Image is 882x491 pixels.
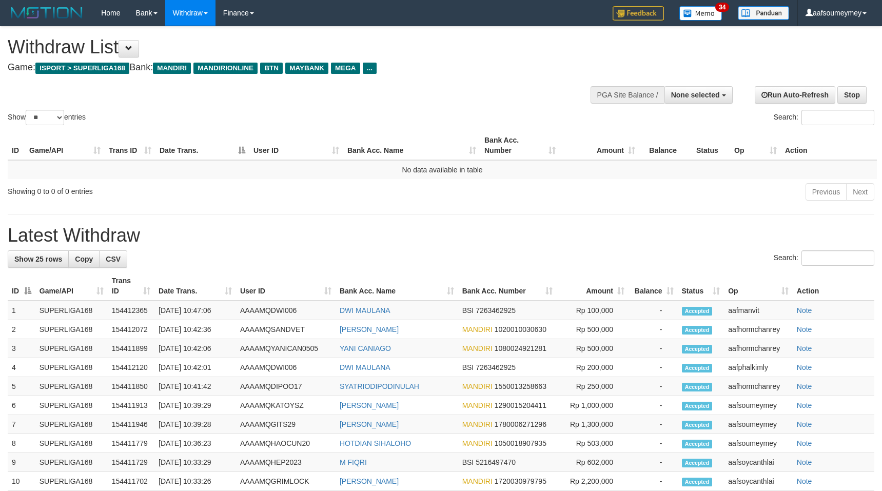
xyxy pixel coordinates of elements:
[462,344,493,352] span: MANDIRI
[8,339,35,358] td: 3
[557,434,629,453] td: Rp 503,000
[476,458,516,466] span: Copy 5216497470 to clipboard
[35,358,108,377] td: SUPERLIGA168
[331,63,360,74] span: MEGA
[8,396,35,415] td: 6
[801,110,874,125] input: Search:
[8,5,86,21] img: MOTION_logo.png
[35,396,108,415] td: SUPERLIGA168
[557,339,629,358] td: Rp 500,000
[106,255,121,263] span: CSV
[480,131,560,160] th: Bank Acc. Number: activate to sort column ascending
[8,225,874,246] h1: Latest Withdraw
[285,63,328,74] span: MAYBANK
[340,401,399,409] a: [PERSON_NAME]
[8,271,35,301] th: ID: activate to sort column descending
[682,383,713,391] span: Accepted
[476,363,516,371] span: Copy 7263462925 to clipboard
[629,271,677,301] th: Balance: activate to sort column ascending
[678,271,724,301] th: Status: activate to sort column ascending
[25,131,105,160] th: Game/API: activate to sort column ascending
[462,306,474,315] span: BSI
[730,131,781,160] th: Op: activate to sort column ascending
[797,439,812,447] a: Note
[476,306,516,315] span: Copy 7263462925 to clipboard
[462,420,493,428] span: MANDIRI
[14,255,62,263] span: Show 25 rows
[797,477,812,485] a: Note
[8,472,35,491] td: 10
[154,377,236,396] td: [DATE] 10:41:42
[236,434,336,453] td: AAAAMQHAOCUN20
[724,472,793,491] td: aafsoycanthlai
[629,472,677,491] td: -
[35,271,108,301] th: Game/API: activate to sort column ascending
[8,377,35,396] td: 5
[8,301,35,320] td: 1
[682,478,713,486] span: Accepted
[154,358,236,377] td: [DATE] 10:42:01
[154,472,236,491] td: [DATE] 10:33:26
[557,358,629,377] td: Rp 200,000
[797,363,812,371] a: Note
[99,250,127,268] a: CSV
[35,301,108,320] td: SUPERLIGA168
[35,415,108,434] td: SUPERLIGA168
[105,131,155,160] th: Trans ID: activate to sort column ascending
[462,325,493,333] span: MANDIRI
[462,382,493,390] span: MANDIRI
[682,459,713,467] span: Accepted
[774,110,874,125] label: Search:
[462,439,493,447] span: MANDIRI
[35,472,108,491] td: SUPERLIGA168
[806,183,847,201] a: Previous
[793,271,874,301] th: Action
[682,345,713,353] span: Accepted
[340,363,390,371] a: DWI MAULANA
[797,344,812,352] a: Note
[629,339,677,358] td: -
[774,250,874,266] label: Search:
[557,396,629,415] td: Rp 1,000,000
[495,344,546,352] span: Copy 1080024921281 to clipboard
[108,301,154,320] td: 154412365
[629,320,677,339] td: -
[724,415,793,434] td: aafsoumeymey
[755,86,835,104] a: Run Auto-Refresh
[8,320,35,339] td: 2
[724,320,793,339] td: aafhormchanrey
[557,472,629,491] td: Rp 2,200,000
[8,37,578,57] h1: Withdraw List
[8,63,578,73] h4: Game: Bank:
[35,453,108,472] td: SUPERLIGA168
[738,6,789,20] img: panduan.png
[340,439,411,447] a: HOTDIAN SIHALOHO
[797,306,812,315] a: Note
[75,255,93,263] span: Copy
[8,358,35,377] td: 4
[495,477,546,485] span: Copy 1720030979795 to clipboard
[236,396,336,415] td: AAAAMQKATOYSZ
[629,415,677,434] td: -
[260,63,283,74] span: BTN
[692,131,730,160] th: Status
[639,131,692,160] th: Balance
[108,415,154,434] td: 154411946
[236,320,336,339] td: AAAAMQSANDVET
[8,453,35,472] td: 9
[193,63,258,74] span: MANDIRIONLINE
[154,271,236,301] th: Date Trans.: activate to sort column ascending
[8,182,360,197] div: Showing 0 to 0 of 0 entries
[797,401,812,409] a: Note
[8,415,35,434] td: 7
[154,415,236,434] td: [DATE] 10:39:28
[68,250,100,268] a: Copy
[336,271,458,301] th: Bank Acc. Name: activate to sort column ascending
[154,396,236,415] td: [DATE] 10:39:29
[8,131,25,160] th: ID
[462,477,493,485] span: MANDIRI
[797,420,812,428] a: Note
[8,110,86,125] label: Show entries
[682,326,713,335] span: Accepted
[557,271,629,301] th: Amount: activate to sort column ascending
